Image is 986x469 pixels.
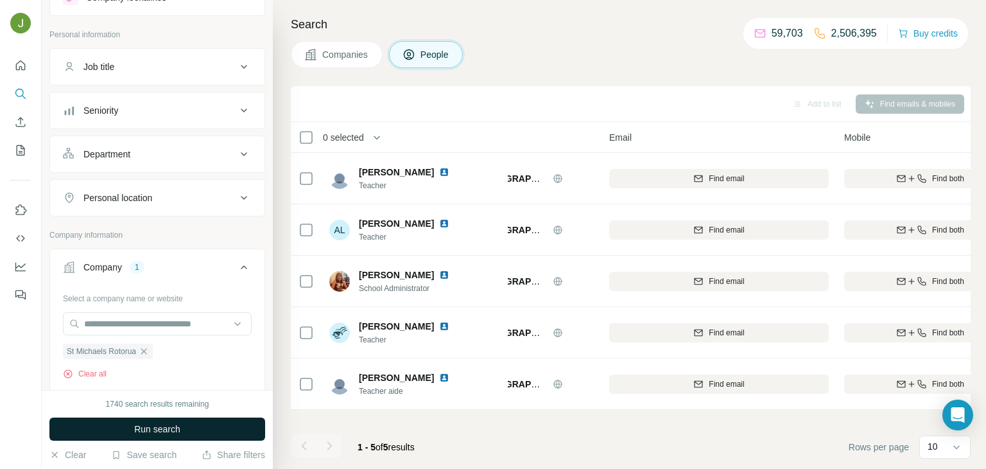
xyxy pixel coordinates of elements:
div: Department [83,148,130,161]
span: [PERSON_NAME] [359,166,434,179]
span: Teacher [359,180,465,191]
button: Dashboard [10,255,31,278]
span: Email [609,131,632,144]
span: 1 - 5 [358,442,376,452]
p: 10 [928,440,938,453]
div: Select a company name or website [63,288,252,305]
button: Job title [50,51,264,82]
div: 1 [130,261,144,273]
img: LinkedIn logo [439,373,449,383]
span: Companies [322,48,369,61]
span: [GEOGRAPHIC_DATA] [482,276,578,287]
span: Rows per page [849,441,909,454]
button: Department [50,139,264,170]
div: Job title [83,60,114,73]
button: Buy credits [898,24,958,42]
button: Company1 [50,252,264,288]
button: Personal location [50,182,264,213]
span: Find email [709,378,744,390]
div: 1740 search results remaining [106,398,209,410]
img: LinkedIn logo [439,321,449,332]
span: Mobile [844,131,870,144]
img: Avatar [329,168,350,189]
span: Find both [932,173,964,184]
span: Find email [709,173,744,184]
span: Teacher aide [359,385,465,397]
button: Find email [609,323,829,342]
span: Teacher [359,231,465,243]
button: Search [10,82,31,105]
div: Seniority [83,104,118,117]
div: AL [329,220,350,240]
img: Avatar [10,13,31,33]
p: 59,703 [772,26,803,41]
span: School Administrator [359,283,465,294]
span: [GEOGRAPHIC_DATA] [482,379,578,389]
button: Find email [609,272,829,291]
button: Enrich CSV [10,111,31,134]
button: Save search [111,448,177,461]
span: 0 selected [323,131,364,144]
button: Find email [609,220,829,240]
span: [GEOGRAPHIC_DATA] [482,225,578,235]
button: Seniority [50,95,264,126]
button: Clear [49,448,86,461]
span: Find email [709,224,744,236]
button: Find email [609,375,829,394]
span: [GEOGRAPHIC_DATA] [482,173,578,184]
span: Run search [134,423,180,436]
span: [PERSON_NAME] [359,320,434,333]
h4: Search [291,15,971,33]
span: People [420,48,450,61]
button: Feedback [10,283,31,306]
img: Avatar [329,323,350,343]
button: Use Surfe on LinkedIn [10,199,31,222]
button: My lists [10,139,31,162]
span: [GEOGRAPHIC_DATA] [482,328,578,338]
span: results [358,442,415,452]
span: Find email [709,327,744,339]
img: LinkedIn logo [439,167,449,177]
button: Share filters [202,448,265,461]
p: Personal information [49,29,265,40]
button: Run search [49,418,265,441]
span: [PERSON_NAME] [359,217,434,230]
span: 5 [383,442,388,452]
button: Use Surfe API [10,227,31,250]
span: Find both [932,224,964,236]
div: Open Intercom Messenger [942,400,973,430]
img: LinkedIn logo [439,270,449,280]
span: [PERSON_NAME] [359,371,434,384]
span: Find both [932,276,964,287]
span: [PERSON_NAME] [359,269,434,281]
img: Avatar [329,271,350,292]
img: LinkedIn logo [439,218,449,229]
span: of [376,442,383,452]
span: St Michaels Rotorua [67,346,136,357]
button: Find email [609,169,829,188]
div: Personal location [83,191,152,204]
button: Clear all [63,368,107,380]
span: Find email [709,276,744,287]
button: Quick start [10,54,31,77]
img: Avatar [329,374,350,394]
span: Find both [932,378,964,390]
p: Company information [49,229,265,241]
span: Teacher [359,334,465,346]
p: 2,506,395 [831,26,877,41]
div: Company [83,261,122,274]
span: Find both [932,327,964,339]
